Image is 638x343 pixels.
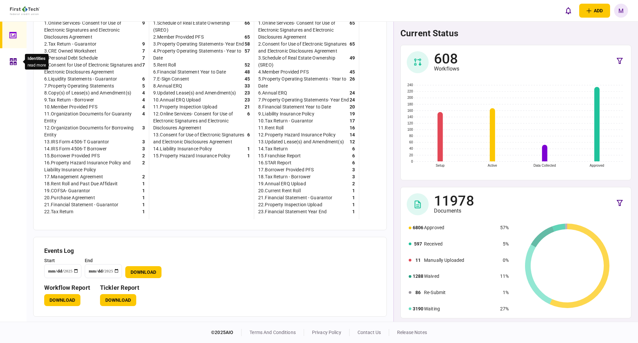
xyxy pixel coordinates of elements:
div: 1 [352,208,355,215]
div: 13 . Updated Lease(s) and Amendment(s) [258,138,344,145]
div: 65 [350,20,355,41]
div: 1 [352,194,355,201]
div: 20 [350,103,355,110]
div: 57% [500,224,509,231]
button: open notifications list [561,4,575,18]
div: 23 [245,89,250,96]
div: 20 . Purchase Agreement [44,194,95,201]
div: 14 [350,131,355,138]
div: 9 . Liability Insurance Policy [258,110,314,117]
div: 24 [350,89,355,96]
div: 3 . CRE Owned Worksheet [44,48,96,55]
div: 12 . Online Services- Consent for Use of Electronic Signatures and Electronic Disclosures Agreement [153,110,247,131]
div: 10 . Tax Return - Guarantor [258,117,313,124]
div: 19 . COFSA- Guarantor [44,187,90,194]
text: 180 [407,102,413,106]
div: 0% [500,257,509,264]
a: terms and conditions [250,330,296,335]
text: 0 [411,160,413,163]
div: 23 . Financial Statement Year End [258,208,327,215]
div: 5 . Property Operating Statements - Year to Date [258,76,350,89]
div: 15 . Property Hazard Insurance Policy [153,152,231,159]
div: 3 [352,166,355,173]
div: 21 . Financial Statement - Guarantor [258,194,332,201]
div: Waived [424,273,497,280]
text: 200 [407,96,413,99]
div: 1 . Online Services- Consent for Use of Electronic Signatures and Electronic Disclosures Agreement [258,20,350,41]
h3: Events Log [44,248,376,254]
div: 11 [413,257,423,264]
div: 65 [350,41,355,55]
div: 10 . Member Provided PFS [44,103,97,110]
div: 7 [142,62,145,76]
div: 6 . Financial Statement Year to Date [153,69,226,76]
div: 5% [500,241,509,248]
div: 15 . Borrower Provided PFS [44,152,100,159]
div: 7 [142,48,145,55]
div: 57 [245,48,250,62]
div: 5 [142,83,145,89]
div: Manually Uploaded [424,257,497,264]
text: 60 [409,140,413,144]
text: Active [488,164,497,167]
div: 27% [500,305,509,312]
div: 6 [352,152,355,159]
div: 2 [352,180,355,187]
div: 21 [245,103,250,110]
div: 1 [142,194,145,201]
div: end [85,257,122,264]
text: 100 [407,128,413,131]
a: contact us [358,330,381,335]
a: release notes [397,330,427,335]
div: 11 . Property Inspection Upload [153,103,217,110]
div: 12 . Organization Documents for Borrowing Entity [44,124,142,138]
div: 1 [142,187,145,194]
div: 1 [247,145,250,152]
div: 8 . Annual ERQ [153,83,182,89]
text: Data Collected [533,164,556,167]
div: 52 [245,62,250,69]
div: Documents [434,208,474,214]
text: 120 [407,121,413,125]
text: Approved [589,164,604,167]
div: 22 . Property Inspection Upload [258,201,322,208]
div: 3 [352,173,355,180]
div: 3 [142,124,145,138]
div: 3 . Schedule of Real Estate Ownership (SREO) [258,55,350,69]
div: 4 [142,89,145,96]
div: 7 . E-Sign Consent [153,76,189,83]
div: 1 [142,180,145,187]
div: 23 [245,96,250,103]
div: 4 . Member Provided PFS [258,69,309,76]
div: 9 [142,41,145,48]
button: open adding identity options [579,4,610,18]
div: Waiting [424,305,497,312]
div: 2 . Consent for Use of Electronic Signatures and Electronic Disclosures Agreement [258,41,350,55]
div: 3 . Property Operating Statements- Year End [153,41,244,48]
div: 5 . Rent Roll [153,62,176,69]
div: 4 . Property Operating Statements - Year to Date [153,48,245,62]
text: Setup [436,164,445,167]
div: 9 . Updated Lease(s) and Amendment(s) [153,89,236,96]
div: 6806 [413,224,423,231]
div: 20 . Current Rent Roll [258,187,301,194]
div: 597 [413,241,423,248]
div: Identities [28,55,46,62]
div: 2 [142,159,145,173]
text: 220 [407,89,413,93]
div: 1 [247,152,250,159]
text: 160 [407,109,413,112]
div: 14 . Liability Insurance Policy [153,145,212,152]
text: 40 [409,147,413,150]
div: start [44,257,81,264]
div: 3 [142,145,145,152]
text: 20 [409,153,413,157]
div: 5 . Consent for Use of Electronic Signatures and Electronic Disclosures Agreement [44,62,142,76]
div: 1 [352,187,355,194]
div: 14 . IRS Form 4506-T Borrower [44,145,107,152]
text: 140 [407,115,413,119]
div: 45 [245,76,250,83]
div: 11978 [434,194,474,208]
div: M [614,4,628,18]
div: 608 [434,52,459,66]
